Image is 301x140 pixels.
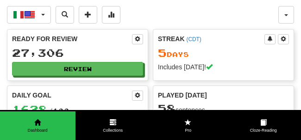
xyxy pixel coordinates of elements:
button: Review [12,62,143,76]
div: Streak [158,34,264,43]
button: More stats [102,6,120,24]
span: Collections [75,128,151,134]
span: 5 [158,46,167,59]
div: Includes [DATE]! [158,62,289,72]
div: Ready for Review [12,34,132,43]
span: / 100 [12,107,69,115]
div: 27,306 [12,47,143,59]
div: Daily Goal [12,91,132,101]
div: sentences [158,103,289,115]
span: Played [DATE] [158,91,207,100]
span: 1628 [12,103,47,116]
button: Add sentence to collection [79,6,97,24]
button: Search sentences [56,6,74,24]
a: (CDT) [186,36,201,43]
span: Pro [150,128,226,134]
span: 58 [158,102,176,115]
div: Day s [158,47,289,59]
